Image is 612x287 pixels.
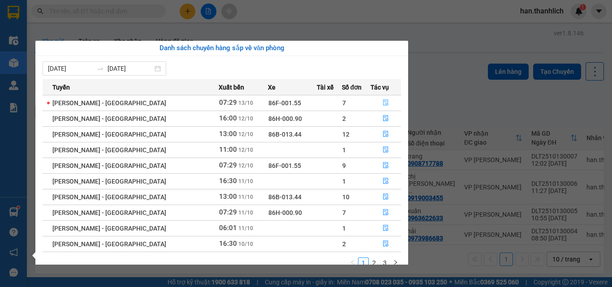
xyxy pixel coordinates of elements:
span: 16:00 [219,114,237,122]
button: file-done [371,127,401,141]
span: [PERSON_NAME] - [GEOGRAPHIC_DATA] [52,240,166,248]
span: file-done [383,240,389,248]
button: file-done [371,237,401,251]
span: 11/10 [238,210,253,216]
span: [PERSON_NAME] - [GEOGRAPHIC_DATA] [52,162,166,169]
span: Xe [268,82,276,92]
span: Tuyến [52,82,70,92]
span: file-done [383,193,389,201]
button: file-done [371,174,401,188]
span: 86B-013.44 [268,131,302,138]
span: file-done [383,162,389,169]
span: 07:29 [219,161,237,169]
button: file-done [371,221,401,236]
span: 13:00 [219,130,237,138]
button: file-done [371,190,401,204]
span: 12 [342,131,349,138]
span: 86F-001.55 [268,99,301,107]
a: 2 [369,258,379,268]
span: [PERSON_NAME] - [GEOGRAPHIC_DATA] [52,178,166,185]
span: 1 [342,225,346,232]
div: Danh sách chuyến hàng sắp về văn phòng [43,43,401,54]
span: 11/10 [238,225,253,231]
span: Tài xế [317,82,334,92]
span: [PERSON_NAME] - [GEOGRAPHIC_DATA] [52,225,166,232]
span: 2 [342,240,346,248]
span: right [393,260,398,265]
span: 1 [342,146,346,154]
span: 06:01 [219,224,237,232]
span: swap-right [97,65,104,72]
span: file-done [383,115,389,122]
li: Previous Page [347,257,358,268]
button: file-done [371,96,401,110]
span: [PERSON_NAME] - [GEOGRAPHIC_DATA] [52,209,166,216]
span: 12/10 [238,163,253,169]
span: 86H-000.90 [268,209,302,216]
span: 86B-013.44 [268,193,302,201]
span: 13/10 [238,100,253,106]
div: Gửi: VP [GEOGRAPHIC_DATA] [7,52,89,71]
span: 12/10 [238,147,253,153]
span: 10/10 [238,241,253,247]
span: 12/10 [238,116,253,122]
span: 2 [342,115,346,122]
button: file-done [371,158,401,173]
span: [PERSON_NAME] - [GEOGRAPHIC_DATA] [52,193,166,201]
span: Tác vụ [371,82,389,92]
span: to [97,65,104,72]
span: 10 [342,193,349,201]
span: 12/10 [238,131,253,137]
button: file-done [371,143,401,157]
input: Đến ngày [108,64,153,73]
li: 3 [379,257,390,268]
span: [PERSON_NAME] - [GEOGRAPHIC_DATA] [52,146,166,154]
span: file-done [383,146,389,154]
li: 2 [369,257,379,268]
span: 9 [342,162,346,169]
span: 86F-001.55 [268,162,301,169]
span: Số đơn [342,82,362,92]
span: 07:29 [219,99,237,107]
span: file-done [383,131,389,138]
button: right [390,257,401,268]
button: left [347,257,358,268]
a: 1 [358,258,368,268]
span: file-done [383,99,389,107]
span: left [350,260,355,265]
span: 1 [342,178,346,185]
span: 16:30 [219,177,237,185]
span: file-done [383,225,389,232]
span: 07:29 [219,208,237,216]
span: 16:30 [219,240,237,248]
span: [PERSON_NAME] - [GEOGRAPHIC_DATA] [52,115,166,122]
button: file-done [371,206,401,220]
span: [PERSON_NAME] - [GEOGRAPHIC_DATA] [52,99,166,107]
span: Xuất bến [219,82,244,92]
text: DLT2510130007 [51,38,117,47]
div: Nhận: VP [PERSON_NAME] [94,52,161,71]
input: Từ ngày [48,64,93,73]
span: file-done [383,178,389,185]
a: 3 [380,258,390,268]
span: file-done [383,209,389,216]
li: Next Page [390,257,401,268]
span: 11/10 [238,178,253,184]
span: 7 [342,209,346,216]
span: 13:00 [219,193,237,201]
span: 86H-000.90 [268,115,302,122]
button: file-done [371,111,401,126]
span: 7 [342,99,346,107]
span: 11:00 [219,146,237,154]
li: 1 [358,257,369,268]
span: 11/10 [238,194,253,200]
span: [PERSON_NAME] - [GEOGRAPHIC_DATA] [52,131,166,138]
